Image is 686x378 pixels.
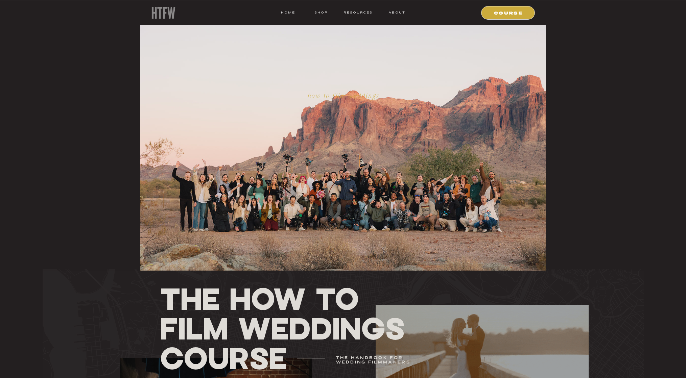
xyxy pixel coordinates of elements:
[486,9,531,16] a: COURSE
[388,9,405,16] a: ABOUT
[308,9,335,16] a: shop
[160,283,409,373] h1: THE How To Film Weddings Course
[341,9,373,16] a: resources
[277,92,410,99] h1: how to film weddings
[281,9,295,16] a: HOME
[336,356,428,365] h3: The handbook for wedding filmmakers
